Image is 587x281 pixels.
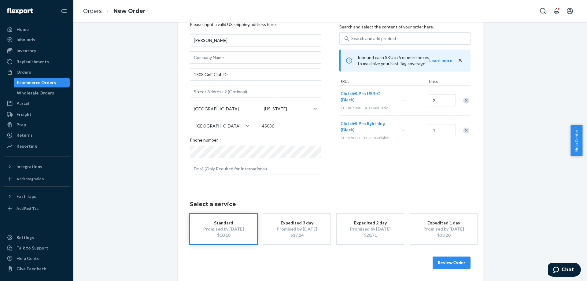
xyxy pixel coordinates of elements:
div: Standard [199,220,248,226]
button: Open account menu [564,5,576,17]
div: [GEOGRAPHIC_DATA] [196,123,241,129]
span: Clutch® Pro lightning (Black) [341,121,385,132]
div: SKUs [339,79,428,85]
div: Promised by [DATE] [419,226,468,232]
span: CP-BA-5000 [341,105,361,110]
input: Quantity [429,124,456,136]
a: Help Center [4,253,70,263]
a: Ecommerce Orders [14,78,70,87]
div: Returns [17,132,33,138]
div: Promised by [DATE] [272,226,321,232]
button: StandardPromised by [DATE]$10.10 [190,214,257,244]
button: Clutch® Pro USB-C (Black) [341,91,394,103]
img: Flexport logo [7,8,33,14]
div: Promised by [DATE] [199,226,248,232]
button: Expedited 3 dayPromised by [DATE]$17.14 [263,214,330,244]
a: Replenishments [4,57,70,67]
input: Company Name [190,51,321,64]
div: Reporting [17,143,37,149]
a: Home [4,24,70,34]
div: Integrations [17,164,42,170]
div: Expedited 1 day [419,220,468,226]
h1: Select a service [190,202,471,208]
input: [GEOGRAPHIC_DATA] [195,123,196,129]
span: Phone number [190,137,218,146]
button: Give Feedback [4,264,70,274]
div: Inventory [17,48,36,54]
div: Promised by [DATE] [346,226,395,232]
div: Expedited 2 day [346,220,395,226]
div: $10.10 [199,232,248,238]
span: — [401,98,405,103]
p: Please input a valid US shipping address here. [190,21,321,28]
iframe: Opens a widget where you can chat to one of our agents [548,263,581,278]
a: Add Integration [4,174,70,184]
input: Quantity [429,94,456,106]
div: Ecommerce Orders [17,79,56,86]
a: Settings [4,233,70,242]
div: Parcel [17,100,29,106]
div: Inbounds [17,37,35,43]
a: Orders [83,8,102,14]
div: Give Feedback [17,266,46,272]
div: Wholesale Orders [17,90,54,96]
a: Returns [4,130,70,140]
input: Street Address [190,68,321,81]
a: Inbounds [4,35,70,45]
button: close [457,57,463,64]
div: Add Fast Tag [17,206,39,211]
button: Open notifications [550,5,563,17]
button: Review Order [433,257,471,269]
div: $20.71 [346,232,395,238]
div: Replenishments [17,59,49,65]
div: $17.14 [272,232,321,238]
div: [US_STATE] [264,106,287,112]
p: Search and select the content of your order here. [339,24,471,30]
a: Freight [4,109,70,119]
span: CP-BI-5000 [341,135,360,140]
a: Reporting [4,141,70,151]
div: Remove Item [463,98,469,104]
div: Search and add products [351,35,399,42]
button: Fast Tags [4,191,70,201]
span: 4,313 available [365,105,388,110]
a: Prep [4,120,70,130]
div: Expedited 3 day [272,220,321,226]
div: Prep [17,122,26,128]
a: Wholesale Orders [14,88,70,98]
ol: breadcrumbs [78,2,150,20]
button: Expedited 2 dayPromised by [DATE]$20.71 [337,214,404,244]
div: Orders [17,69,31,75]
div: Freight [17,111,31,117]
a: Add Fast Tag [4,204,70,213]
div: Settings [17,235,34,241]
a: Inventory [4,46,70,56]
button: Talk to Support [4,243,70,253]
button: Expedited 1 dayPromised by [DATE]$33.20 [410,214,477,244]
div: Add Integration [17,176,44,181]
input: City [190,103,253,115]
div: Inbound each SKU in 5 or more boxes to maximize your Fast Tag coverage [339,50,471,72]
a: Parcel [4,98,70,108]
button: Help Center [570,125,582,156]
div: Home [17,26,29,32]
div: Units [428,79,455,85]
input: ZIP Code [258,120,321,132]
button: Open Search Box [537,5,549,17]
div: Talk to Support [17,245,48,251]
div: Remove Item [463,128,469,134]
div: Help Center [17,255,41,261]
input: Street Address 2 (Optional) [190,86,321,98]
input: First & Last Name [190,34,321,46]
div: $33.20 [419,232,468,238]
span: — [401,128,405,133]
span: Clutch® Pro USB-C (Black) [341,91,380,102]
a: Orders [4,67,70,77]
button: Clutch® Pro lightning (Black) [341,120,394,133]
button: Integrations [4,162,70,172]
a: New Order [113,8,146,14]
div: Fast Tags [17,193,36,199]
button: Learn more [429,57,452,64]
